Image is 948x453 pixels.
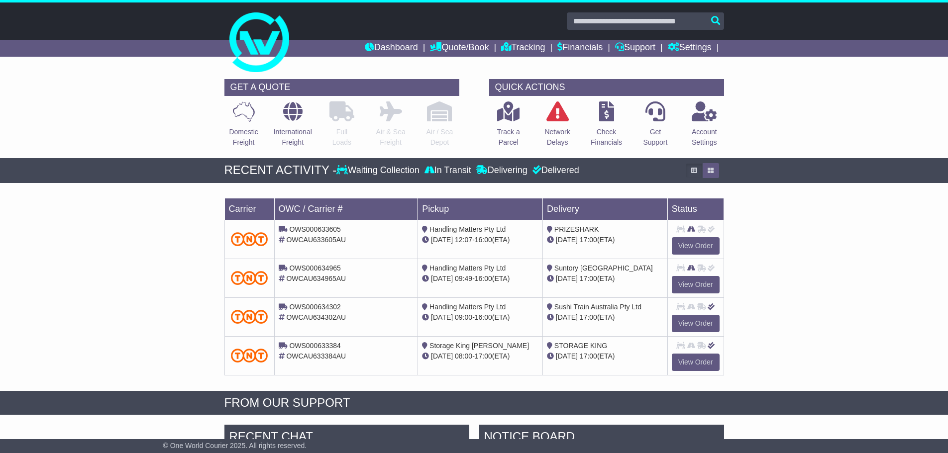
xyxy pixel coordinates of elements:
[224,425,469,452] div: RECENT CHAT
[580,313,597,321] span: 17:00
[429,264,506,272] span: Handling Matters Pty Ltd
[475,236,492,244] span: 16:00
[474,165,530,176] div: Delivering
[497,127,520,148] p: Track a Parcel
[431,352,453,360] span: [DATE]
[554,303,641,311] span: Sushi Train Australia Pty Ltd
[591,127,622,148] p: Check Financials
[431,236,453,244] span: [DATE]
[615,40,655,57] a: Support
[580,236,597,244] span: 17:00
[163,442,307,450] span: © One World Courier 2025. All rights reserved.
[429,225,506,233] span: Handling Matters Pty Ltd
[475,352,492,360] span: 17:00
[422,235,538,245] div: - (ETA)
[556,236,578,244] span: [DATE]
[231,310,268,323] img: TNT_Domestic.png
[489,79,724,96] div: QUICK ACTIONS
[672,315,720,332] a: View Order
[547,312,663,323] div: (ETA)
[643,127,667,148] p: Get Support
[286,236,346,244] span: OWCAU633605AU
[286,274,346,282] span: OWCAU634965AU
[455,352,472,360] span: 08:00
[475,313,492,321] span: 16:00
[228,101,258,153] a: DomesticFreight
[554,225,599,233] span: PRIZESHARK
[667,198,724,220] td: Status
[286,352,346,360] span: OWCAU633384AU
[431,274,453,282] span: [DATE]
[376,127,406,148] p: Air & Sea Freight
[274,127,312,148] p: International Freight
[224,163,337,178] div: RECENT ACTIVITY -
[642,101,668,153] a: GetSupport
[547,273,663,284] div: (ETA)
[530,165,579,176] div: Delivered
[479,425,724,452] div: NOTICE BOARD
[430,40,489,57] a: Quote/Book
[329,127,354,148] p: Full Loads
[547,351,663,362] div: (ETA)
[455,236,472,244] span: 12:07
[274,198,418,220] td: OWC / Carrier #
[289,303,341,311] span: OWS000634302
[668,40,712,57] a: Settings
[554,264,653,272] span: Suntory [GEOGRAPHIC_DATA]
[580,274,597,282] span: 17:00
[431,313,453,321] span: [DATE]
[692,127,717,148] p: Account Settings
[289,264,341,272] span: OWS000634965
[429,342,529,350] span: Storage King [PERSON_NAME]
[336,165,421,176] div: Waiting Collection
[544,101,570,153] a: NetworkDelays
[286,313,346,321] span: OWCAU634302AU
[547,235,663,245] div: (ETA)
[429,303,506,311] span: Handling Matters Pty Ltd
[691,101,718,153] a: AccountSettings
[231,271,268,284] img: TNT_Domestic.png
[501,40,545,57] a: Tracking
[224,79,459,96] div: GET A QUOTE
[542,198,667,220] td: Delivery
[418,198,543,220] td: Pickup
[556,313,578,321] span: [DATE]
[289,342,341,350] span: OWS000633384
[455,313,472,321] span: 09:00
[556,352,578,360] span: [DATE]
[544,127,570,148] p: Network Delays
[557,40,603,57] a: Financials
[475,274,492,282] span: 16:00
[497,101,521,153] a: Track aParcel
[422,351,538,362] div: - (ETA)
[455,274,472,282] span: 09:49
[422,312,538,323] div: - (ETA)
[273,101,313,153] a: InternationalFreight
[289,225,341,233] span: OWS000633605
[672,276,720,293] a: View Order
[229,127,258,148] p: Domestic Freight
[224,396,724,410] div: FROM OUR SUPPORT
[365,40,418,57] a: Dashboard
[231,349,268,362] img: TNT_Domestic.png
[231,232,268,246] img: TNT_Domestic.png
[672,237,720,255] a: View Order
[556,274,578,282] span: [DATE]
[590,101,623,153] a: CheckFinancials
[672,354,720,371] a: View Order
[554,342,607,350] span: STORAGE KING
[422,165,474,176] div: In Transit
[426,127,453,148] p: Air / Sea Depot
[422,273,538,284] div: - (ETA)
[580,352,597,360] span: 17:00
[224,198,274,220] td: Carrier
